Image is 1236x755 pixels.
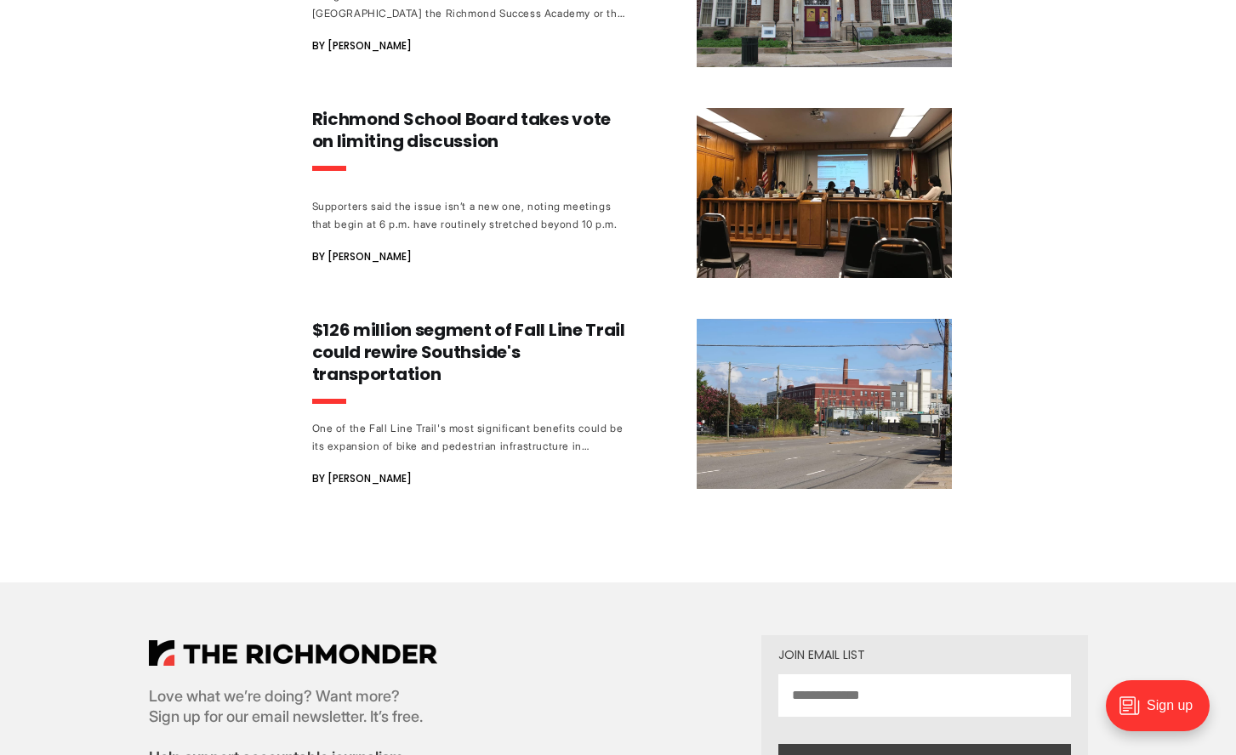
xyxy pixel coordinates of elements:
[312,36,412,56] span: By [PERSON_NAME]
[312,108,629,152] h3: Richmond School Board takes vote on limiting discussion
[697,108,952,278] img: Richmond School Board takes vote on limiting discussion
[312,419,629,455] div: One of the Fall Line Trail's most significant benefits could be its expansion of bike and pedestr...
[312,247,412,267] span: By [PERSON_NAME]
[697,319,952,489] img: $126 million segment of Fall Line Trail could rewire Southside's transportation
[312,197,629,233] div: Supporters said the issue isn’t a new one, noting meetings that begin at 6 p.m. have routinely st...
[778,649,1071,661] div: Join email list
[149,640,437,666] img: The Richmonder Logo
[1091,672,1236,755] iframe: portal-trigger
[312,319,952,489] a: $126 million segment of Fall Line Trail could rewire Southside's transportation One of the Fall L...
[312,468,412,489] span: By [PERSON_NAME]
[149,686,437,727] p: Love what we’re doing? Want more? Sign up for our email newsletter. It’s free.
[312,319,629,385] h3: $126 million segment of Fall Line Trail could rewire Southside's transportation
[312,108,952,278] a: Richmond School Board takes vote on limiting discussion Supporters said the issue isn’t a new one...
